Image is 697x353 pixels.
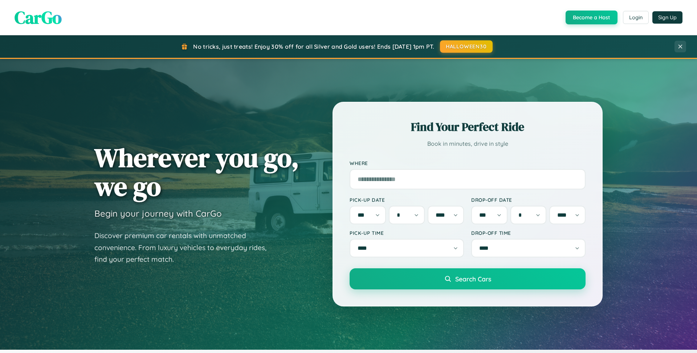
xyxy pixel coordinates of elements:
[350,160,586,166] label: Where
[350,230,464,236] label: Pick-up Time
[15,5,62,29] span: CarGo
[350,119,586,135] h2: Find Your Perfect Ride
[440,40,493,53] button: HALLOWEEN30
[350,268,586,289] button: Search Cars
[94,208,222,219] h3: Begin your journey with CarGo
[94,230,276,265] p: Discover premium car rentals with unmatched convenience. From luxury vehicles to everyday rides, ...
[350,139,586,149] p: Book in minutes, drive in style
[94,143,299,201] h1: Wherever you go, we go
[566,11,617,24] button: Become a Host
[652,11,682,24] button: Sign Up
[471,230,586,236] label: Drop-off Time
[455,275,491,283] span: Search Cars
[623,11,649,24] button: Login
[193,43,434,50] span: No tricks, just treats! Enjoy 30% off for all Silver and Gold users! Ends [DATE] 1pm PT.
[471,197,586,203] label: Drop-off Date
[350,197,464,203] label: Pick-up Date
